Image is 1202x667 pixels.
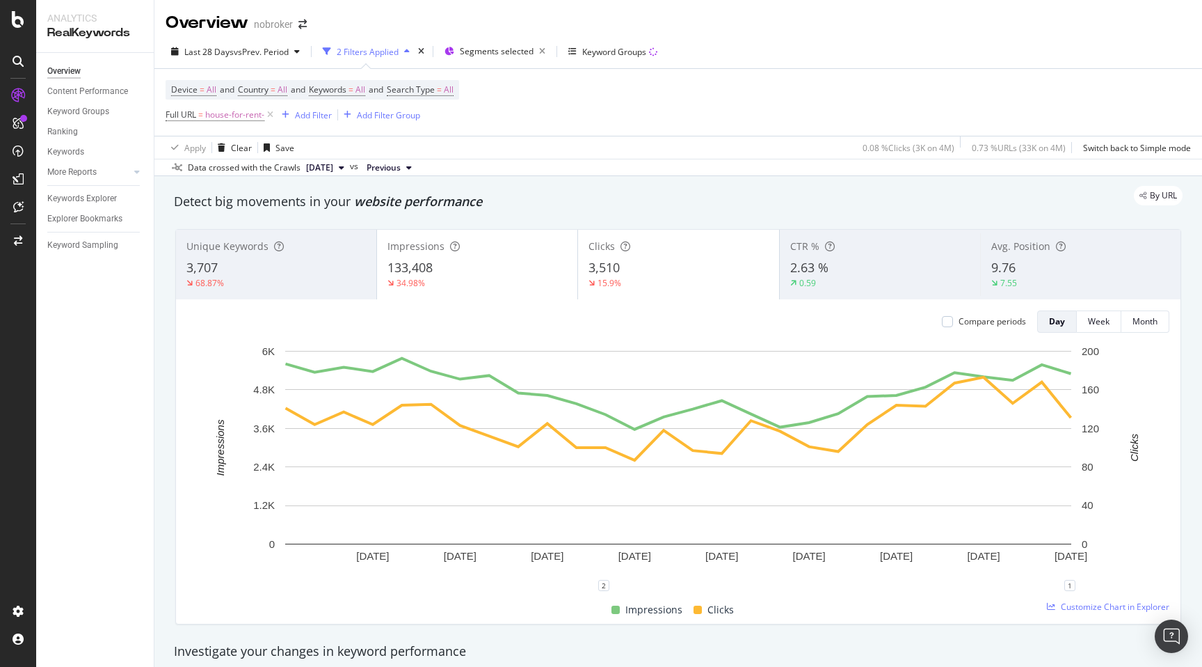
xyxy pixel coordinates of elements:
[166,109,196,120] span: Full URL
[186,259,218,276] span: 3,707
[309,84,346,95] span: Keywords
[967,550,1000,562] text: [DATE]
[47,238,144,253] a: Keyword Sampling
[1155,620,1188,653] div: Open Intercom Messenger
[598,277,621,289] div: 15.9%
[276,107,332,123] button: Add Filter
[355,80,365,100] span: All
[563,40,663,63] button: Keyword Groups
[1047,601,1169,613] a: Customize Chart in Explorer
[253,423,275,434] text: 3.6K
[291,84,305,95] span: and
[231,142,252,154] div: Clear
[300,159,350,176] button: [DATE]
[186,240,269,253] span: Unique Keywords
[361,159,417,176] button: Previous
[207,80,216,100] span: All
[588,240,615,253] span: Clicks
[1082,499,1093,511] text: 40
[1082,461,1093,473] text: 80
[254,17,293,31] div: nobroker
[253,461,275,473] text: 2.4K
[295,109,332,121] div: Add Filter
[47,238,118,253] div: Keyword Sampling
[1061,601,1169,613] span: Customize Chart in Explorer
[396,277,425,289] div: 34.98%
[444,80,454,100] span: All
[262,345,275,357] text: 6K
[166,11,248,35] div: Overview
[357,109,420,121] div: Add Filter Group
[1049,315,1065,327] div: Day
[47,165,130,180] a: More Reports
[220,84,234,95] span: and
[387,240,444,253] span: Impressions
[47,125,78,139] div: Ranking
[1064,580,1075,591] div: 1
[47,84,128,99] div: Content Performance
[1000,277,1017,289] div: 7.55
[1037,311,1077,333] button: Day
[212,136,252,159] button: Clear
[598,580,609,591] div: 2
[47,165,97,180] div: More Reports
[187,344,1169,586] svg: A chart.
[47,191,144,206] a: Keywords Explorer
[47,145,144,159] a: Keywords
[790,259,828,276] span: 2.63 %
[338,107,420,123] button: Add Filter Group
[707,602,734,618] span: Clicks
[166,40,305,63] button: Last 28 DaysvsPrev. Period
[198,109,203,120] span: =
[258,136,294,159] button: Save
[271,84,275,95] span: =
[214,419,226,476] text: Impressions
[238,84,269,95] span: Country
[415,45,427,58] div: times
[234,46,289,58] span: vs Prev. Period
[1150,191,1177,200] span: By URL
[278,80,287,100] span: All
[367,162,401,174] span: Previous
[306,162,333,174] span: 2025 Sep. 1st
[588,259,620,276] span: 3,510
[1121,311,1169,333] button: Month
[799,277,816,289] div: 0.59
[47,125,144,139] a: Ranking
[47,145,84,159] div: Keywords
[959,315,1026,327] div: Compare periods
[47,212,122,226] div: Explorer Bookmarks
[387,259,433,276] span: 133,408
[253,384,275,395] text: 4.8K
[437,84,442,95] span: =
[1082,423,1099,434] text: 120
[356,550,389,562] text: [DATE]
[184,46,234,58] span: Last 28 Days
[1132,315,1157,327] div: Month
[880,550,913,562] text: [DATE]
[174,643,1183,661] div: Investigate your changes in keyword performance
[47,84,144,99] a: Content Performance
[1128,433,1140,461] text: Clicks
[1082,384,1099,395] text: 160
[972,142,1066,154] div: 0.73 % URLs ( 33K on 4M )
[460,45,534,57] span: Segments selected
[991,259,1016,276] span: 9.76
[582,46,646,58] div: Keyword Groups
[1088,315,1109,327] div: Week
[444,550,476,562] text: [DATE]
[47,104,109,119] div: Keyword Groups
[166,136,206,159] button: Apply
[188,162,300,174] div: Data crossed with the Crawls
[991,240,1050,253] span: Avg. Position
[618,550,651,562] text: [DATE]
[298,19,307,29] div: arrow-right-arrow-left
[1134,186,1183,205] div: legacy label
[439,40,551,63] button: Segments selected
[793,550,826,562] text: [DATE]
[531,550,563,562] text: [DATE]
[1083,142,1191,154] div: Switch back to Simple mode
[171,84,198,95] span: Device
[205,105,264,125] span: house-for-rent-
